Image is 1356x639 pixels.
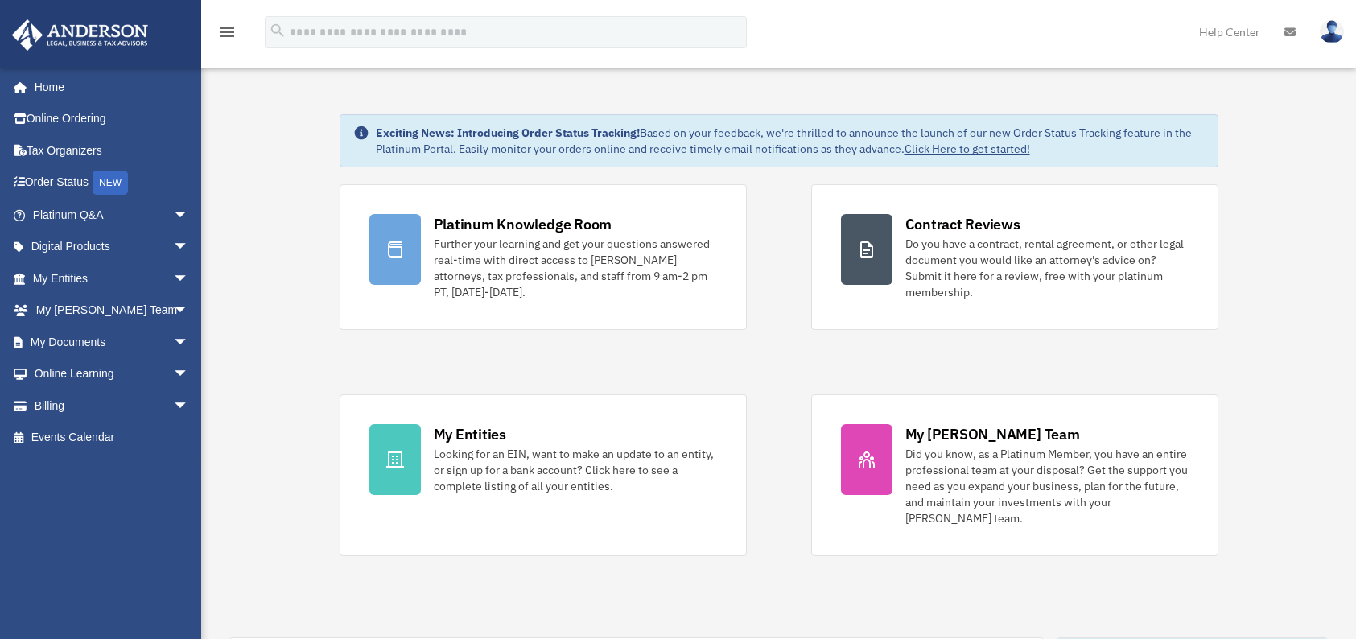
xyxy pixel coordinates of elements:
[905,236,1189,300] div: Do you have a contract, rental agreement, or other legal document you would like an attorney's ad...
[11,134,213,167] a: Tax Organizers
[217,23,237,42] i: menu
[434,424,506,444] div: My Entities
[11,358,213,390] a: Online Learningarrow_drop_down
[340,184,747,330] a: Platinum Knowledge Room Further your learning and get your questions answered real-time with dire...
[811,184,1218,330] a: Contract Reviews Do you have a contract, rental agreement, or other legal document you would like...
[11,390,213,422] a: Billingarrow_drop_down
[173,358,205,391] span: arrow_drop_down
[173,326,205,359] span: arrow_drop_down
[340,394,747,556] a: My Entities Looking for an EIN, want to make an update to an entity, or sign up for a bank accoun...
[11,231,213,263] a: Digital Productsarrow_drop_down
[905,424,1080,444] div: My [PERSON_NAME] Team
[434,446,717,494] div: Looking for an EIN, want to make an update to an entity, or sign up for a bank account? Click her...
[217,28,237,42] a: menu
[434,214,612,234] div: Platinum Knowledge Room
[434,236,717,300] div: Further your learning and get your questions answered real-time with direct access to [PERSON_NAM...
[93,171,128,195] div: NEW
[269,22,286,39] i: search
[905,142,1030,156] a: Click Here to get started!
[905,446,1189,526] div: Did you know, as a Platinum Member, you have an entire professional team at your disposal? Get th...
[811,394,1218,556] a: My [PERSON_NAME] Team Did you know, as a Platinum Member, you have an entire professional team at...
[11,167,213,200] a: Order StatusNEW
[11,199,213,231] a: Platinum Q&Aarrow_drop_down
[173,295,205,328] span: arrow_drop_down
[376,125,1205,157] div: Based on your feedback, we're thrilled to announce the launch of our new Order Status Tracking fe...
[11,103,213,135] a: Online Ordering
[11,71,205,103] a: Home
[11,422,213,454] a: Events Calendar
[173,199,205,232] span: arrow_drop_down
[11,326,213,358] a: My Documentsarrow_drop_down
[11,262,213,295] a: My Entitiesarrow_drop_down
[11,295,213,327] a: My [PERSON_NAME] Teamarrow_drop_down
[173,231,205,264] span: arrow_drop_down
[905,214,1020,234] div: Contract Reviews
[376,126,640,140] strong: Exciting News: Introducing Order Status Tracking!
[173,390,205,423] span: arrow_drop_down
[7,19,153,51] img: Anderson Advisors Platinum Portal
[1320,20,1344,43] img: User Pic
[173,262,205,295] span: arrow_drop_down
